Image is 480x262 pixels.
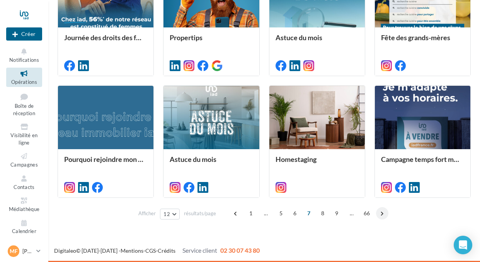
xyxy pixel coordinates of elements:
[121,247,143,254] a: Mentions
[381,34,464,49] div: Fête des grands-mères
[170,155,253,171] div: Astuce du mois
[6,27,42,41] button: Créer
[346,207,358,219] span: ...
[276,34,359,49] div: Astuce du mois
[330,207,343,219] span: 9
[6,173,42,192] a: Contacts
[6,195,42,214] a: Médiathèque
[11,79,37,85] span: Opérations
[275,207,287,219] span: 5
[54,247,76,254] a: Digitaleo
[6,68,42,87] a: Opérations
[14,184,35,190] span: Contacts
[6,27,42,41] div: Nouvelle campagne
[145,247,156,254] a: CGS
[160,209,180,219] button: 12
[22,247,33,255] p: [PERSON_NAME]
[170,34,253,49] div: Propertips
[220,247,260,254] span: 02 30 07 43 80
[454,236,472,254] div: Open Intercom Messenger
[12,228,36,235] span: Calendrier
[64,34,147,49] div: Journée des droits des femmes
[6,217,42,236] a: Calendrier
[6,121,42,147] a: Visibilité en ligne
[10,162,38,168] span: Campagnes
[276,155,359,171] div: Homestaging
[64,155,147,171] div: Pourquoi rejoindre mon équipe chez iad ?
[54,247,260,254] span: © [DATE]-[DATE] - - -
[13,103,35,116] span: Boîte de réception
[9,206,40,212] span: Médiathèque
[361,207,373,219] span: 66
[6,244,42,259] a: MF [PERSON_NAME]
[182,247,217,254] span: Service client
[9,57,39,63] span: Notifications
[317,207,329,219] span: 8
[138,210,156,217] span: Afficher
[158,247,175,254] a: Crédits
[6,90,42,118] a: Boîte de réception
[260,207,272,219] span: ...
[303,207,315,219] span: 7
[10,132,37,146] span: Visibilité en ligne
[184,210,216,217] span: résultats/page
[10,247,18,255] span: MF
[289,207,301,219] span: 6
[6,150,42,169] a: Campagnes
[6,46,42,65] button: Notifications
[245,207,257,219] span: 1
[163,211,170,217] span: 12
[381,155,464,171] div: Campagne temps fort mandat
